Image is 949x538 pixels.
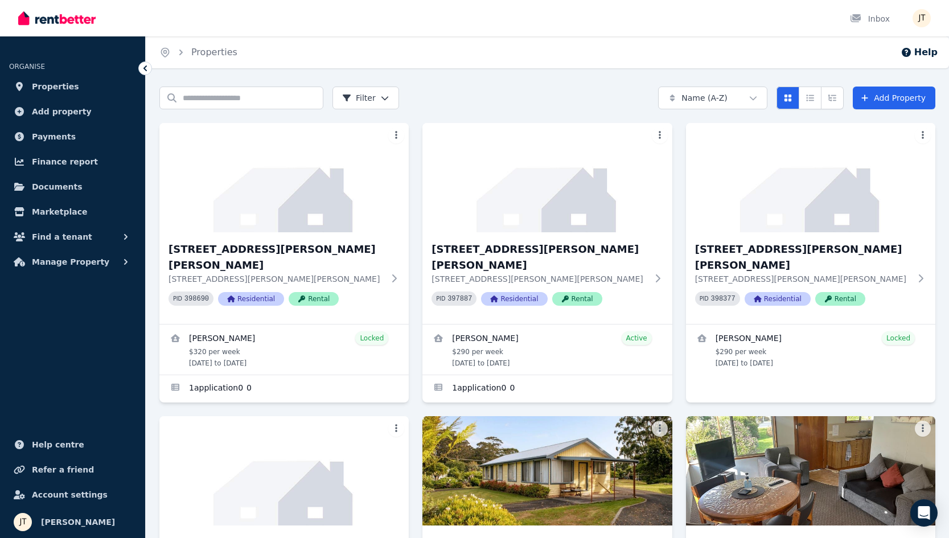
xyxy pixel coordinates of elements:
[289,292,339,306] span: Rental
[711,295,736,303] code: 398377
[432,273,647,285] p: [STREET_ADDRESS][PERSON_NAME][PERSON_NAME]
[41,515,115,529] span: [PERSON_NAME]
[700,295,709,302] small: PID
[159,123,409,324] a: 1/21 Andrew St, Strahan[STREET_ADDRESS][PERSON_NAME][PERSON_NAME][STREET_ADDRESS][PERSON_NAME][PE...
[9,100,136,123] a: Add property
[342,92,376,104] span: Filter
[32,180,83,194] span: Documents
[32,105,92,118] span: Add property
[32,230,92,244] span: Find a tenant
[9,75,136,98] a: Properties
[9,175,136,198] a: Documents
[9,200,136,223] a: Marketplace
[32,488,108,502] span: Account settings
[695,241,910,273] h3: [STREET_ADDRESS][PERSON_NAME][PERSON_NAME]
[422,123,672,232] img: 2/21 Andrew St, Strahan
[422,123,672,324] a: 2/21 Andrew St, Strahan[STREET_ADDRESS][PERSON_NAME][PERSON_NAME][STREET_ADDRESS][PERSON_NAME][PE...
[652,421,668,437] button: More options
[159,375,409,403] a: Applications for 1/21 Andrew St, Strahan
[388,128,404,143] button: More options
[913,9,931,27] img: Jamie Taylor
[32,463,94,477] span: Refer a friend
[777,87,799,109] button: Card view
[815,292,865,306] span: Rental
[388,421,404,437] button: More options
[9,125,136,148] a: Payments
[32,80,79,93] span: Properties
[745,292,811,306] span: Residential
[821,87,844,109] button: Expanded list view
[191,47,237,58] a: Properties
[552,292,602,306] span: Rental
[146,36,251,68] nav: Breadcrumb
[652,128,668,143] button: More options
[9,458,136,481] a: Refer a friend
[686,325,935,375] a: View details for Kineta Tatnell
[686,123,935,324] a: 3/21 Andrew St, Strahan[STREET_ADDRESS][PERSON_NAME][PERSON_NAME][STREET_ADDRESS][PERSON_NAME][PE...
[422,325,672,375] a: View details for Alexandre Flaschner
[159,416,409,525] img: 4/21 Andrew St, Strahan
[32,255,109,269] span: Manage Property
[422,416,672,525] img: 5/21 Andrew St, Strahan
[432,241,647,273] h3: [STREET_ADDRESS][PERSON_NAME][PERSON_NAME]
[159,325,409,375] a: View details for Mathieu Venezia
[218,292,284,306] span: Residential
[422,375,672,403] a: Applications for 2/21 Andrew St, Strahan
[901,46,938,59] button: Help
[9,483,136,506] a: Account settings
[18,10,96,27] img: RentBetter
[159,123,409,232] img: 1/21 Andrew St, Strahan
[850,13,890,24] div: Inbox
[915,128,931,143] button: More options
[14,513,32,531] img: Jamie Taylor
[681,92,728,104] span: Name (A-Z)
[173,295,182,302] small: PID
[447,295,472,303] code: 397887
[658,87,767,109] button: Name (A-Z)
[436,295,445,302] small: PID
[9,63,45,71] span: ORGANISE
[799,87,821,109] button: Compact list view
[32,155,98,169] span: Finance report
[910,499,938,527] div: Open Intercom Messenger
[32,438,84,451] span: Help centre
[915,421,931,437] button: More options
[332,87,399,109] button: Filter
[9,150,136,173] a: Finance report
[686,416,935,525] img: 6/21 Andrew St, Strahan
[32,130,76,143] span: Payments
[481,292,547,306] span: Residential
[184,295,209,303] code: 398690
[32,205,87,219] span: Marketplace
[777,87,844,109] div: View options
[169,241,384,273] h3: [STREET_ADDRESS][PERSON_NAME][PERSON_NAME]
[9,433,136,456] a: Help centre
[9,250,136,273] button: Manage Property
[686,123,935,232] img: 3/21 Andrew St, Strahan
[169,273,384,285] p: [STREET_ADDRESS][PERSON_NAME][PERSON_NAME]
[695,273,910,285] p: [STREET_ADDRESS][PERSON_NAME][PERSON_NAME]
[9,225,136,248] button: Find a tenant
[853,87,935,109] a: Add Property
